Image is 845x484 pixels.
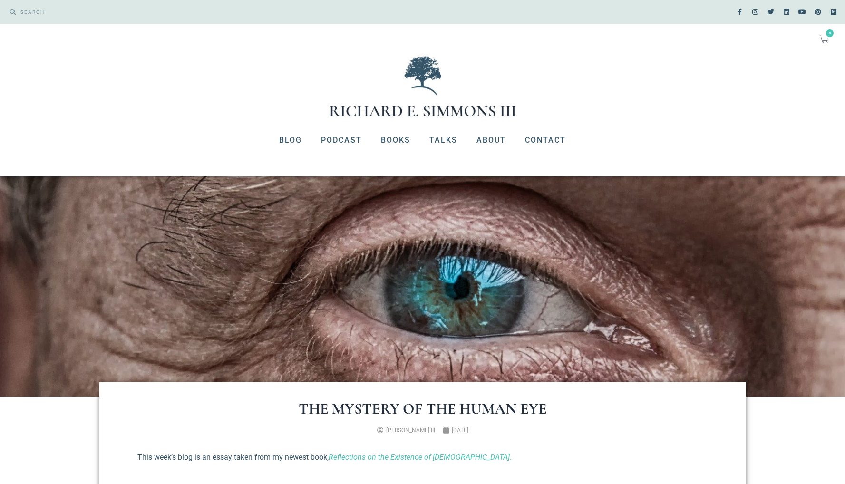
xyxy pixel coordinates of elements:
p: This week’s blog is an essay taken from my newest book, [137,452,708,463]
time: [DATE] [452,427,468,434]
em: Reflections on the Existence of [DEMOGRAPHIC_DATA] [329,453,510,462]
a: Reflections on the Existence of [DEMOGRAPHIC_DATA]. [329,453,512,462]
a: Podcast [311,128,371,153]
a: Books [371,128,420,153]
a: Blog [270,128,311,153]
a: [DATE] [443,426,468,435]
a: About [467,128,515,153]
h1: The Mystery of the Human Eye [137,401,708,416]
a: Talks [420,128,467,153]
input: SEARCH [16,5,418,19]
span: 0 [826,29,834,37]
a: Contact [515,128,575,153]
span: [PERSON_NAME] III [386,427,435,434]
a: 0 [808,29,840,49]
